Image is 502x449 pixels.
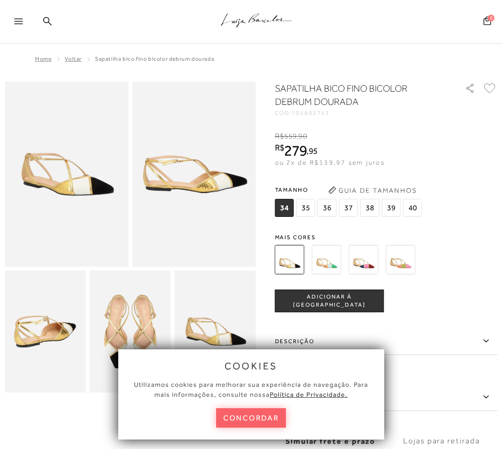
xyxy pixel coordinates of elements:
span: ou 2x de R$139,97 sem juros [275,159,385,166]
button: concordar [216,408,286,428]
span: 279 [284,142,306,159]
i: , [306,147,317,155]
img: image [5,82,128,267]
button: Guia de Tamanhos [325,183,420,198]
i: R$ [275,143,284,152]
span: 36 [318,199,337,217]
span: ADICIONAR À [GEOGRAPHIC_DATA] [275,293,384,309]
span: 40 [403,199,422,217]
div: CÓD: [275,110,455,116]
span: 0 [488,15,494,21]
span: 95 [309,146,318,156]
i: , [297,132,307,140]
img: image [132,82,256,267]
span: 35 [296,199,315,217]
span: 39 [382,199,401,217]
span: 38 [360,199,379,217]
i: R$ [275,132,284,140]
span: Tamanho [275,183,425,197]
button: 0 [481,16,494,28]
img: image [5,271,86,392]
a: Voltar [65,56,82,62]
button: ADICIONAR À [GEOGRAPHIC_DATA] [275,290,384,312]
img: SAPATILHA BICO FINO BICOLOR DEBRUM DOURADA [312,245,341,274]
img: SAPATILHA BICO FINO BICOLOR DEBRUM DOURADA [275,245,304,274]
span: cookies [225,361,278,371]
h1: SAPATILHA BICO FINO BICOLOR DEBRUM DOURADA [275,82,443,108]
img: SAPATILHA BICO FINO MULTICORES DEBRUM DOURADA [386,245,416,274]
span: 37 [339,199,358,217]
img: image [175,271,256,392]
span: 105802761 [292,110,330,116]
label: Descrição [275,327,498,355]
span: 34 [275,199,294,217]
span: 559 [284,132,297,140]
img: image [90,271,171,392]
span: Utilizamos cookies para melhorar sua experiência de navegação. Para mais informações, consulte nossa [134,381,368,398]
span: SAPATILHA BICO FINO BICOLOR DEBRUM DOURADA [95,56,214,62]
a: Home [35,56,51,62]
span: 90 [298,132,307,140]
img: SAPATILHA BICO FINO MULTICORES DEBRUM DOURADA [349,245,379,274]
span: Mais cores [275,234,498,240]
a: Política de Privacidade. [270,391,348,398]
